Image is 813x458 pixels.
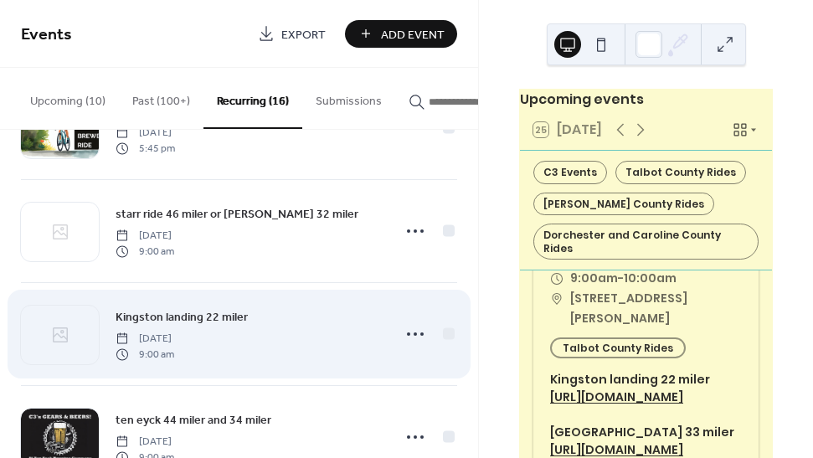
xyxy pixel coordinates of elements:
[533,224,759,260] div: Dorchester and Caroline County Rides
[624,269,677,289] span: 10:00am
[550,389,683,405] a: [URL][DOMAIN_NAME]
[345,20,457,48] button: Add Event
[570,269,618,289] span: 9:00am
[116,126,175,141] span: [DATE]
[116,141,175,156] span: 5:45 pm
[116,412,271,430] span: ten eyck 44 miler and 34 miler
[116,309,248,327] span: Kingston landing 22 miler
[119,68,203,127] button: Past (100+)
[116,204,358,224] a: starr ride 46 miler or [PERSON_NAME] 32 miler
[618,269,624,289] span: -
[245,20,338,48] a: Export
[116,206,358,224] span: starr ride 46 miler or [PERSON_NAME] 32 miler
[203,68,302,129] button: Recurring (16)
[116,332,174,347] span: [DATE]
[381,26,445,44] span: Add Event
[533,193,714,216] div: [PERSON_NAME] County Rides
[533,161,607,184] div: C3 Events
[615,161,746,184] div: Talbot County Rides
[116,229,174,244] span: [DATE]
[116,410,271,430] a: ten eyck 44 miler and 34 miler
[570,289,742,329] span: [STREET_ADDRESS][PERSON_NAME]
[302,68,395,127] button: Submissions
[116,347,174,362] span: 9:00 am
[116,307,248,327] a: Kingston landing 22 miler
[281,26,326,44] span: Export
[116,435,174,450] span: [DATE]
[550,441,683,458] a: [URL][DOMAIN_NAME]
[550,269,563,289] div: ​
[520,90,772,110] div: Upcoming events
[116,244,174,259] span: 9:00 am
[21,18,72,51] span: Events
[17,68,119,127] button: Upcoming (10)
[550,289,563,309] div: ​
